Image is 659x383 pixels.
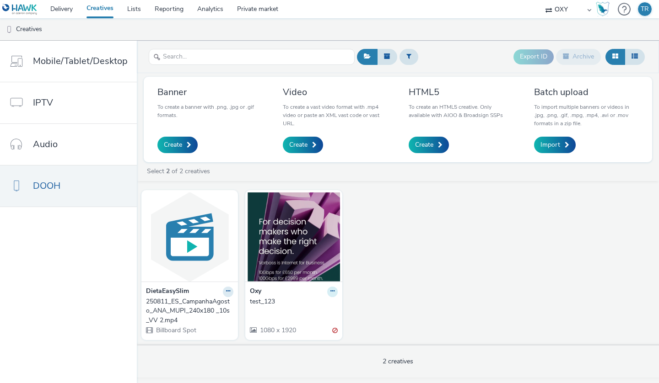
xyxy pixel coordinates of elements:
span: Billboard Spot [155,326,196,335]
span: 2 creatives [383,357,413,366]
strong: DietaEasySlim [146,287,189,297]
img: test_123 visual [248,192,340,282]
button: Grid [605,49,625,64]
h3: Video [283,86,387,98]
span: Mobile/Tablet/Desktop [33,54,128,68]
span: Import [540,140,560,149]
p: To create a banner with .png, .jpg or .gif formats. [157,103,262,119]
img: Hawk Academy [596,2,610,16]
button: Export ID [513,49,554,64]
span: DOOH [33,179,60,192]
span: IPTV [33,96,53,109]
button: Archive [556,49,601,64]
div: 250811_ES_CampanhaAgosto_ANA_MUPI_240x180 _10s_VV 2.mp4 [146,297,230,325]
a: Select of 2 creatives [146,167,214,176]
a: Create [157,137,198,153]
input: Search... [149,49,355,65]
p: To import multiple banners or videos in .jpg, .png, .gif, .mpg, .mp4, .avi or .mov formats in a z... [534,103,638,128]
div: test_123 [250,297,334,306]
button: Table [625,49,645,64]
span: Create [415,140,433,149]
span: 1080 x 1920 [259,326,296,335]
img: dooh [5,25,14,34]
strong: 2 [166,167,170,176]
h3: Batch upload [534,86,638,98]
a: Create [409,137,449,153]
strong: Oxy [250,287,261,297]
a: Create [283,137,323,153]
p: To create a vast video format with .mp4 video or paste an XML vast code or vast URL. [283,103,387,128]
span: Create [164,140,182,149]
a: Hawk Academy [596,2,613,16]
h3: Banner [157,86,262,98]
p: To create an HTML5 creative. Only available with AIOO & Broadsign SSPs [409,103,513,119]
h3: HTML5 [409,86,513,98]
span: Audio [33,138,58,151]
img: 250811_ES_CampanhaAgosto_ANA_MUPI_240x180 _10s_VV 2.mp4 visual [144,192,236,282]
a: test_123 [250,297,337,306]
a: Import [534,137,576,153]
a: 250811_ES_CampanhaAgosto_ANA_MUPI_240x180 _10s_VV 2.mp4 [146,297,233,325]
span: Create [289,140,308,149]
img: undefined Logo [2,4,38,15]
div: TR [641,2,649,16]
div: Invalid [332,326,338,335]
